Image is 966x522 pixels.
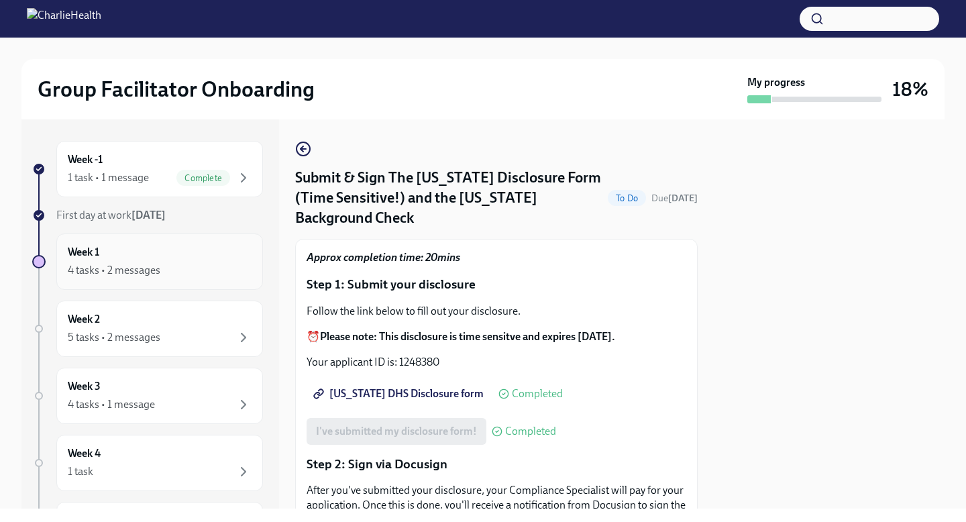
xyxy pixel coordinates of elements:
h6: Week -1 [68,152,103,167]
strong: My progress [747,75,805,90]
h6: Week 3 [68,379,101,394]
h3: 18% [892,77,928,101]
a: [US_STATE] DHS Disclosure form [307,380,493,407]
p: Your applicant ID is: 1248380 [307,355,686,370]
div: 4 tasks • 2 messages [68,263,160,278]
span: Completed [505,426,556,437]
a: Week 34 tasks • 1 message [32,368,263,424]
span: Due [651,193,698,204]
span: To Do [608,193,646,203]
a: First day at work[DATE] [32,208,263,223]
strong: Please note: This disclosure is time sensitve and expires [DATE]. [320,330,615,343]
div: 1 task • 1 message [68,170,149,185]
span: Completed [512,388,563,399]
p: Step 1: Submit your disclosure [307,276,686,293]
div: 1 task [68,464,93,479]
img: CharlieHealth [27,8,101,30]
strong: [DATE] [668,193,698,204]
a: Week 14 tasks • 2 messages [32,233,263,290]
span: Complete [176,173,230,183]
span: September 17th, 2025 09:00 [651,192,698,205]
a: Week 41 task [32,435,263,491]
div: 4 tasks • 1 message [68,397,155,412]
h6: Week 2 [68,312,100,327]
span: First day at work [56,209,166,221]
h4: Submit & Sign The [US_STATE] Disclosure Form (Time Sensitive!) and the [US_STATE] Background Check [295,168,602,228]
a: Week -11 task • 1 messageComplete [32,141,263,197]
h2: Group Facilitator Onboarding [38,76,315,103]
strong: Approx completion time: 20mins [307,251,460,264]
strong: [DATE] [131,209,166,221]
p: ⏰ [307,329,686,344]
h6: Week 1 [68,245,99,260]
p: Follow the link below to fill out your disclosure. [307,304,686,319]
p: Step 2: Sign via Docusign [307,456,686,473]
span: [US_STATE] DHS Disclosure form [316,387,484,401]
a: Week 25 tasks • 2 messages [32,301,263,357]
div: 5 tasks • 2 messages [68,330,160,345]
h6: Week 4 [68,446,101,461]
